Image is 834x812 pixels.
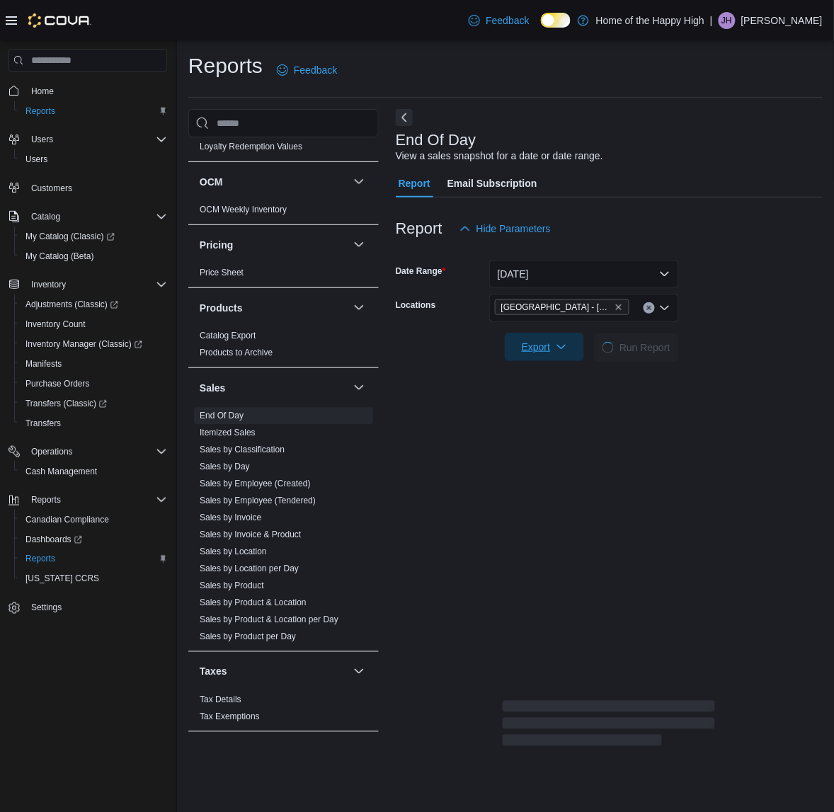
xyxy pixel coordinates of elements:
[486,13,529,28] span: Feedback
[501,300,612,314] span: [GEOGRAPHIC_DATA] - [GEOGRAPHIC_DATA] - Fire & Flower
[31,602,62,614] span: Settings
[200,547,267,557] a: Sales by Location
[20,463,103,480] a: Cash Management
[25,131,167,148] span: Users
[188,408,379,651] div: Sales
[200,175,348,189] button: OCM
[14,101,173,121] button: Reports
[20,571,167,588] span: Washington CCRS
[3,442,173,462] button: Operations
[200,301,348,315] button: Products
[25,443,167,460] span: Operations
[200,428,256,438] a: Itemized Sales
[20,551,61,568] a: Reports
[14,530,173,549] a: Dashboards
[20,531,167,548] span: Dashboards
[541,13,571,28] input: Dark Mode
[188,692,379,731] div: Taxes
[20,355,167,372] span: Manifests
[188,265,379,287] div: Pricing
[14,295,173,314] a: Adjustments (Classic)
[25,154,47,165] span: Users
[489,260,679,288] button: [DATE]
[8,74,167,655] nav: Complex example
[200,462,250,472] a: Sales by Day
[20,463,167,480] span: Cash Management
[200,614,338,626] span: Sales by Product & Location per Day
[3,80,173,101] button: Home
[20,248,167,265] span: My Catalog (Beta)
[20,355,67,372] a: Manifests
[454,215,556,243] button: Hide Parameters
[200,712,260,722] a: Tax Exemptions
[396,149,603,164] div: View a sales snapshot for a date or date range.
[20,395,113,412] a: Transfers (Classic)
[200,348,273,358] a: Products to Archive
[25,378,90,389] span: Purchase Orders
[25,208,66,225] button: Catalog
[14,549,173,569] button: Reports
[25,443,79,460] button: Operations
[463,6,535,35] a: Feedback
[200,694,241,706] span: Tax Details
[20,511,115,528] a: Canadian Compliance
[719,12,736,29] div: Jocelyne Hall
[200,711,260,723] span: Tax Exemptions
[659,302,670,314] button: Open list of options
[200,597,307,609] span: Sales by Product & Location
[200,513,261,523] a: Sales by Invoice
[396,109,413,126] button: Next
[200,175,223,189] h3: OCM
[200,268,244,279] span: Price Sheet
[25,83,59,100] a: Home
[615,303,623,311] button: Remove Edmonton - Clareview - Fire & Flower from selection in this group
[200,411,244,421] a: End Of Day
[200,205,287,216] span: OCM Weekly Inventory
[20,375,167,392] span: Purchase Orders
[596,12,704,29] p: Home of the Happy High
[20,228,120,245] a: My Catalog (Classic)
[294,63,337,77] span: Feedback
[3,207,173,227] button: Catalog
[20,316,91,333] a: Inventory Count
[20,395,167,412] span: Transfers (Classic)
[25,554,55,565] span: Reports
[350,173,367,190] button: OCM
[200,530,301,540] a: Sales by Invoice & Product
[28,13,91,28] img: Cova
[447,169,537,198] span: Email Subscription
[20,415,67,432] a: Transfers
[14,569,173,589] button: [US_STATE] CCRS
[200,496,316,506] a: Sales by Employee (Tendered)
[200,238,233,252] h3: Pricing
[3,130,173,149] button: Users
[200,513,261,524] span: Sales by Invoice
[188,328,379,367] div: Products
[200,331,256,342] span: Catalog Export
[14,510,173,530] button: Canadian Compliance
[594,333,679,362] button: LoadingRun Report
[31,279,66,290] span: Inventory
[200,496,316,507] span: Sales by Employee (Tendered)
[200,615,338,625] a: Sales by Product & Location per Day
[20,316,167,333] span: Inventory Count
[25,208,167,225] span: Catalog
[3,275,173,295] button: Inventory
[20,151,167,168] span: Users
[188,202,379,224] div: OCM
[20,375,96,392] a: Purchase Orders
[200,665,348,679] button: Taxes
[722,12,733,29] span: JH
[350,299,367,316] button: Products
[619,341,670,355] span: Run Report
[271,56,343,84] a: Feedback
[14,334,173,354] a: Inventory Manager (Classic)
[20,531,88,548] a: Dashboards
[200,462,250,473] span: Sales by Day
[31,211,60,222] span: Catalog
[200,665,227,679] h3: Taxes
[710,12,713,29] p: |
[25,534,82,545] span: Dashboards
[14,246,173,266] button: My Catalog (Beta)
[25,573,99,585] span: [US_STATE] CCRS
